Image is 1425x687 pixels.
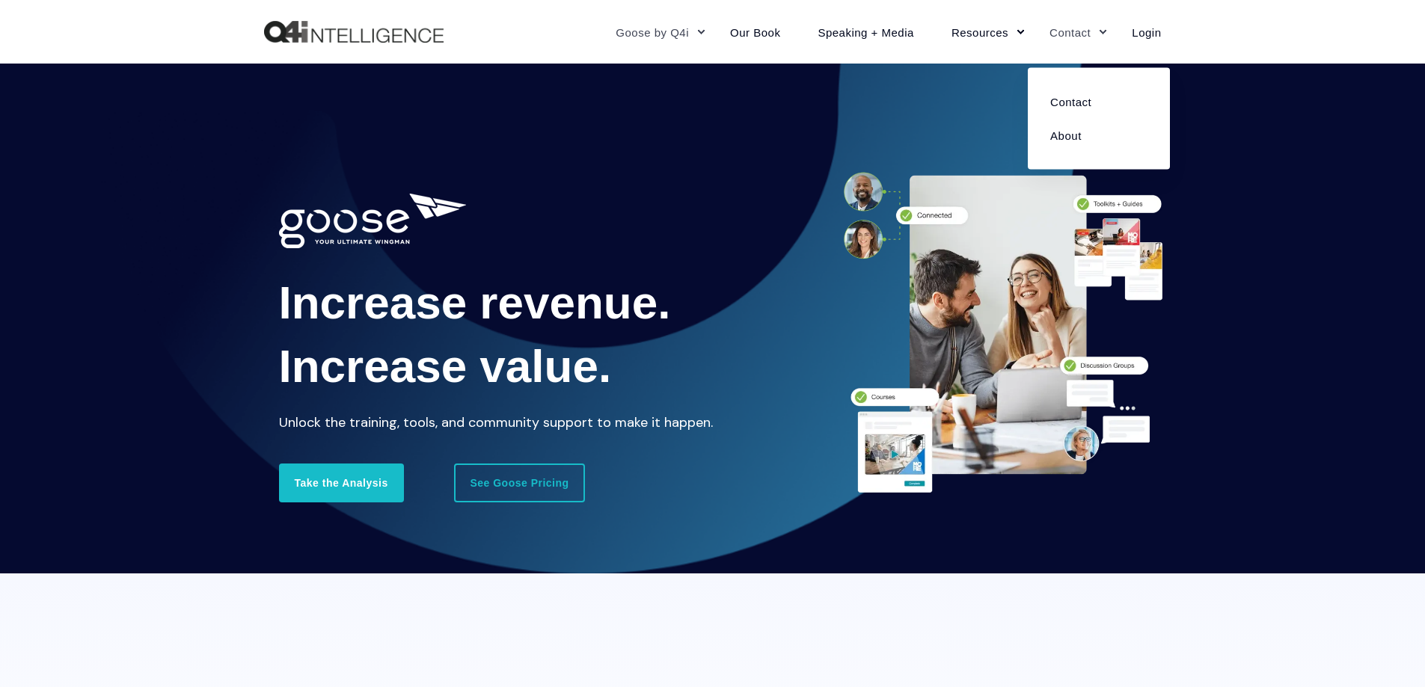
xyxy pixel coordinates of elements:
[279,194,466,248] img: 01882-Goose-Q4i-Logo-wTag-WH
[1090,500,1425,687] iframe: Chat Widget
[279,463,404,502] a: Take the Analysis
[279,277,671,392] span: Increase revenue. Increase value.
[454,463,584,502] a: See Goose Pricing
[1039,84,1159,118] a: Contact
[264,21,444,43] a: Back to Home
[264,21,444,43] img: Q4intelligence, LLC logo
[815,153,1176,514] img: Goose Product Page Header graphic
[279,413,713,431] span: Unlock the training, tools, and community support to make it happen.
[1039,118,1159,152] a: About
